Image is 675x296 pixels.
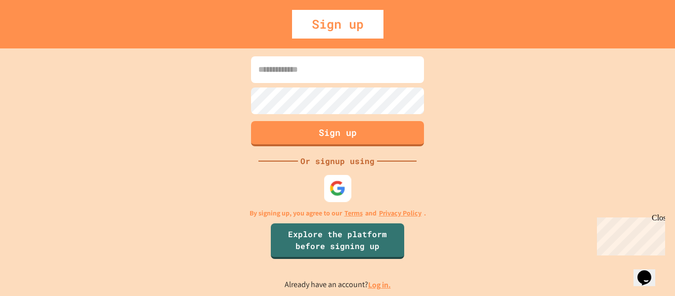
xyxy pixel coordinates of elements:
button: Sign up [251,121,424,146]
a: Explore the platform before signing up [271,223,404,259]
a: Log in. [368,280,391,290]
img: google-icon.svg [330,180,346,196]
div: Chat with us now!Close [4,4,68,63]
p: By signing up, you agree to our and . [250,208,426,218]
iframe: chat widget [633,256,665,286]
iframe: chat widget [593,213,665,255]
p: Already have an account? [285,279,391,291]
a: Terms [344,208,363,218]
div: Or signup using [298,155,377,167]
div: Sign up [292,10,383,39]
a: Privacy Policy [379,208,422,218]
